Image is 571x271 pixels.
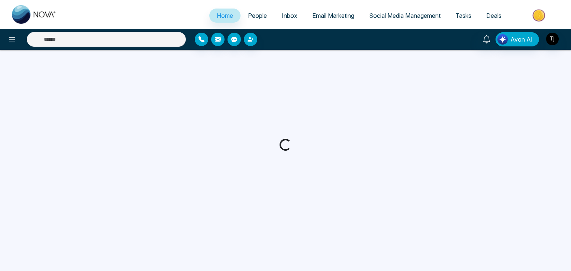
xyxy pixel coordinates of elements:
img: Nova CRM Logo [12,5,57,24]
a: Tasks [448,9,479,23]
span: People [248,12,267,19]
span: Tasks [455,12,471,19]
a: Email Marketing [305,9,362,23]
img: User Avatar [546,33,559,45]
button: Avon AI [496,32,539,46]
span: Social Media Management [369,12,441,19]
span: Inbox [282,12,297,19]
a: Inbox [274,9,305,23]
img: Market-place.gif [513,7,567,24]
span: Email Marketing [312,12,354,19]
span: Avon AI [510,35,533,44]
a: People [241,9,274,23]
a: Deals [479,9,509,23]
a: Home [209,9,241,23]
a: Social Media Management [362,9,448,23]
span: Home [217,12,233,19]
span: Deals [486,12,501,19]
img: Lead Flow [497,34,508,45]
